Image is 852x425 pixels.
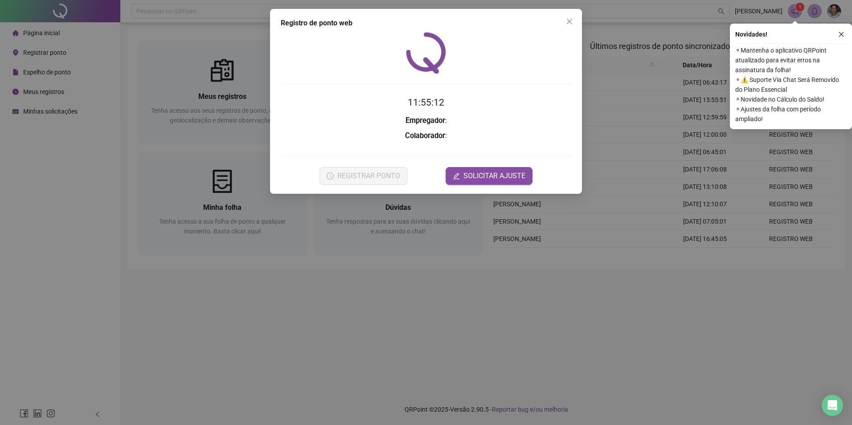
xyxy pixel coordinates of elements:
time: 11:55:12 [408,97,444,108]
span: close [838,31,844,37]
button: Close [562,14,577,29]
button: REGISTRAR PONTO [319,167,407,185]
strong: Colaborador [405,131,445,140]
span: Novidades ! [735,29,767,39]
h3: : [281,115,571,127]
span: SOLICITAR AJUSTE [463,171,525,181]
h3: : [281,130,571,142]
div: Registro de ponto web [281,18,571,29]
span: close [566,18,573,25]
span: edit [453,172,460,180]
button: editSOLICITAR AJUSTE [446,167,532,185]
span: ⚬ ⚠️ Suporte Via Chat Será Removido do Plano Essencial [735,75,847,94]
div: Open Intercom Messenger [822,395,843,416]
img: QRPoint [406,32,446,74]
span: ⚬ Ajustes da folha com período ampliado! [735,104,847,124]
span: ⚬ Mantenha o aplicativo QRPoint atualizado para evitar erros na assinatura da folha! [735,45,847,75]
strong: Empregador [406,116,445,125]
span: ⚬ Novidade no Cálculo do Saldo! [735,94,847,104]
